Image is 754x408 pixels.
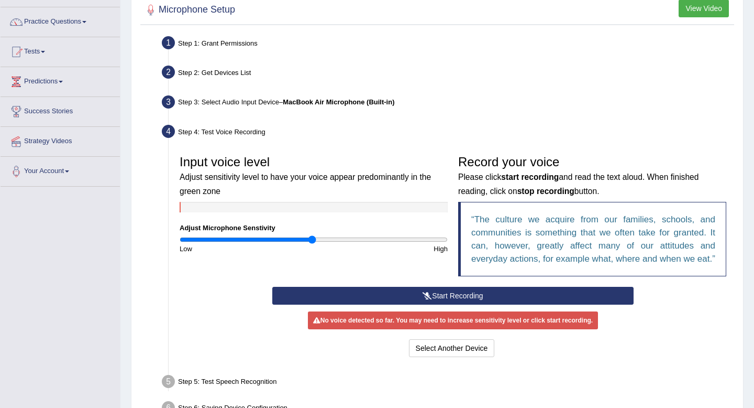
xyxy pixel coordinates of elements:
a: Tests [1,37,120,63]
h2: Microphone Setup [143,2,235,18]
div: Step 2: Get Devices List [157,62,738,85]
div: Step 3: Select Audio Input Device [157,92,738,115]
button: Start Recording [272,287,633,305]
div: Step 1: Grant Permissions [157,33,738,56]
div: High [314,244,453,254]
small: Adjust sensitivity level to have your voice appear predominantly in the green zone [180,173,431,195]
b: start recording [501,173,559,181]
a: Your Account [1,157,120,183]
a: Predictions [1,67,120,93]
h3: Record your voice [458,155,726,197]
h3: Input voice level [180,155,448,197]
div: No voice detected so far. You may need to increase sensitivity level or click start recording. [308,312,598,329]
b: stop recording [517,187,574,196]
div: Step 5: Test Speech Recognition [157,372,738,395]
a: Success Stories [1,97,120,123]
small: Please click and read the text aloud. When finished reading, click on button. [458,173,698,195]
div: Step 4: Test Voice Recording [157,122,738,145]
label: Adjust Microphone Senstivity [180,223,275,233]
a: Strategy Videos [1,127,120,153]
q: The culture we acquire from our families, schools, and communities is something that we often tak... [471,214,715,264]
b: MacBook Air Microphone (Built-in) [283,98,394,106]
div: Low [174,244,314,254]
span: – [279,98,395,106]
button: Select Another Device [409,339,495,357]
a: Practice Questions [1,7,120,34]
